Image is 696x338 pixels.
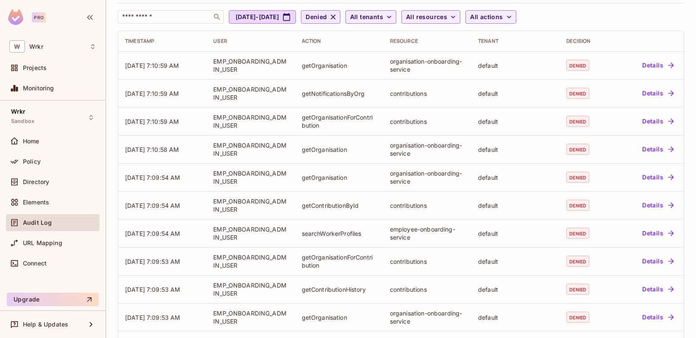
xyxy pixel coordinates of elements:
[23,179,49,185] span: Directory
[213,253,288,269] div: EMP_ONBOARDING_ADMIN_USER
[302,201,376,210] div: getContributionById
[125,146,179,153] span: [DATE] 7:10:58 AM
[566,38,605,45] div: Decision
[23,85,54,92] span: Monitoring
[465,10,516,24] button: All actions
[566,284,589,295] span: denied
[23,321,68,328] span: Help & Updates
[478,117,553,126] div: default
[390,285,465,293] div: contributions
[213,85,288,101] div: EMP_ONBOARDING_ADMIN_USER
[350,12,383,22] span: All tenants
[478,145,553,154] div: default
[478,89,553,98] div: default
[639,142,677,156] button: Details
[213,169,288,185] div: EMP_ONBOARDING_ADMIN_USER
[125,258,181,265] span: [DATE] 7:09:53 AM
[566,144,589,155] span: denied
[229,10,296,24] button: [DATE]-[DATE]
[125,230,181,237] span: [DATE] 7:09:54 AM
[125,314,181,321] span: [DATE] 7:09:53 AM
[470,12,503,22] span: All actions
[478,61,553,70] div: default
[478,38,553,45] div: Tenant
[478,257,553,265] div: default
[213,141,288,157] div: EMP_ONBOARDING_ADMIN_USER
[302,61,376,70] div: getOrganisation
[639,282,677,296] button: Details
[125,202,181,209] span: [DATE] 7:09:54 AM
[390,38,465,45] div: Resource
[213,197,288,213] div: EMP_ONBOARDING_ADMIN_USER
[11,108,26,115] span: Wrkr
[23,138,39,145] span: Home
[478,229,553,237] div: default
[478,313,553,321] div: default
[406,12,447,22] span: All resources
[639,198,677,212] button: Details
[125,286,181,293] span: [DATE] 7:09:53 AM
[23,64,47,71] span: Projects
[639,87,677,100] button: Details
[639,254,677,268] button: Details
[566,116,589,127] span: denied
[302,229,376,237] div: searchWorkerProfiles
[390,89,465,98] div: contributions
[401,10,460,24] button: All resources
[213,38,288,45] div: User
[9,40,25,53] span: W
[390,201,465,210] div: contributions
[302,113,376,129] div: getOrganisationForContribution
[125,38,200,45] div: Timestamp
[23,219,52,226] span: Audit Log
[566,228,589,239] span: denied
[302,253,376,269] div: getOrganisationForContribution
[125,90,179,97] span: [DATE] 7:10:59 AM
[566,200,589,211] span: denied
[23,158,41,165] span: Policy
[639,115,677,128] button: Details
[302,313,376,321] div: getOrganisation
[390,257,465,265] div: contributions
[639,170,677,184] button: Details
[390,117,465,126] div: contributions
[213,57,288,73] div: EMP_ONBOARDING_ADMIN_USER
[7,293,99,306] button: Upgrade
[23,260,47,267] span: Connect
[125,62,179,69] span: [DATE] 7:10:59 AM
[11,118,34,125] span: Sandbox
[390,57,465,73] div: organisation-onboarding-service
[23,199,49,206] span: Elements
[478,173,553,182] div: default
[639,59,677,72] button: Details
[390,169,465,185] div: organisation-onboarding-service
[302,145,376,154] div: getOrganisation
[302,38,376,45] div: Action
[566,88,589,99] span: denied
[213,113,288,129] div: EMP_ONBOARDING_ADMIN_USER
[566,60,589,71] span: denied
[302,173,376,182] div: getOrganisation
[301,10,340,24] button: Denied
[213,281,288,297] div: EMP_ONBOARDING_ADMIN_USER
[23,240,62,246] span: URL Mapping
[639,226,677,240] button: Details
[125,118,179,125] span: [DATE] 7:10:59 AM
[29,43,43,50] span: Workspace: Wrkr
[639,310,677,324] button: Details
[125,174,181,181] span: [DATE] 7:09:54 AM
[566,312,589,323] span: denied
[390,141,465,157] div: organisation-onboarding-service
[302,285,376,293] div: getContributionHistory
[566,256,589,267] span: denied
[478,201,553,210] div: default
[32,12,46,22] div: Pro
[8,9,23,25] img: SReyMgAAAABJRU5ErkJggg==
[306,12,327,22] span: Denied
[213,225,288,241] div: EMP_ONBOARDING_ADMIN_USER
[478,285,553,293] div: default
[390,225,465,241] div: employee-onboarding-service
[390,309,465,325] div: organisation-onboarding-service
[213,309,288,325] div: EMP_ONBOARDING_ADMIN_USER
[566,172,589,183] span: denied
